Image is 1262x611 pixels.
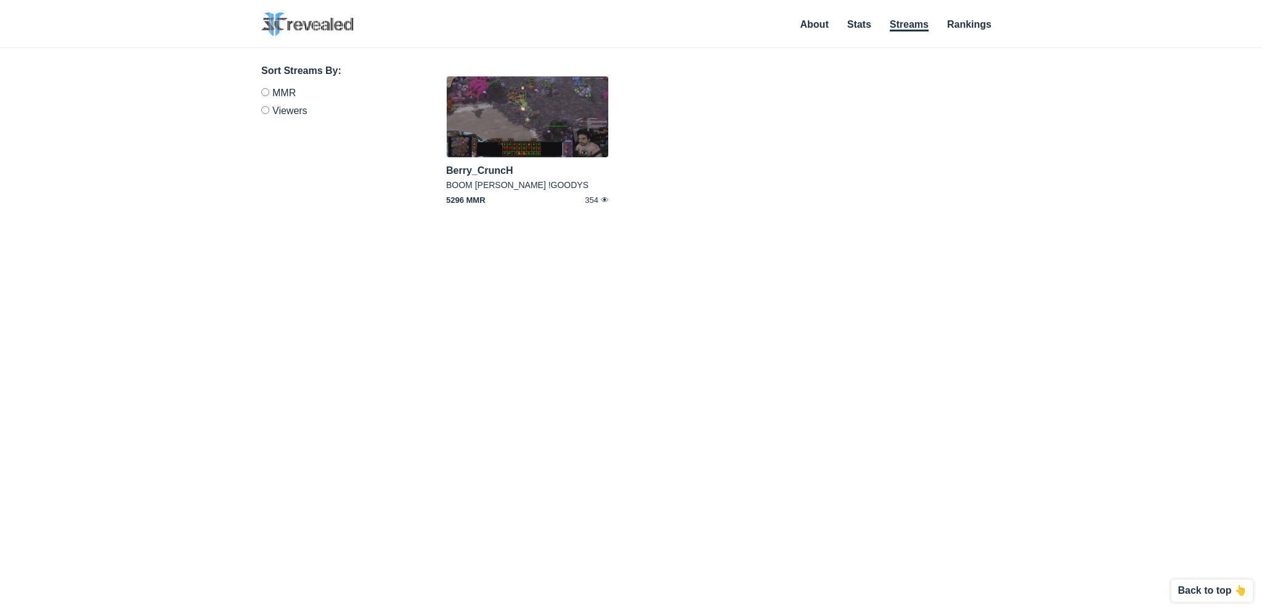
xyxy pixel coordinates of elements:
[800,19,829,30] a: About
[890,19,929,31] a: Streams
[261,88,409,101] label: MMR
[261,64,409,78] h3: Sort Streams By:
[847,19,871,30] a: Stats
[446,165,513,176] a: Berry_CruncH
[261,12,354,36] img: SC2 Revealed
[947,19,991,30] a: Rankings
[261,106,269,114] input: Viewers
[446,196,500,204] span: 5296 MMR
[1178,586,1247,596] p: Back to top 👆
[446,180,588,190] a: BOOM [PERSON_NAME] !GOODYS
[446,76,609,158] img: live_user_berry_crunch-1280x640.jpg
[555,196,609,204] span: 354 👁
[261,88,269,96] input: MMR
[261,101,409,116] label: Viewers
